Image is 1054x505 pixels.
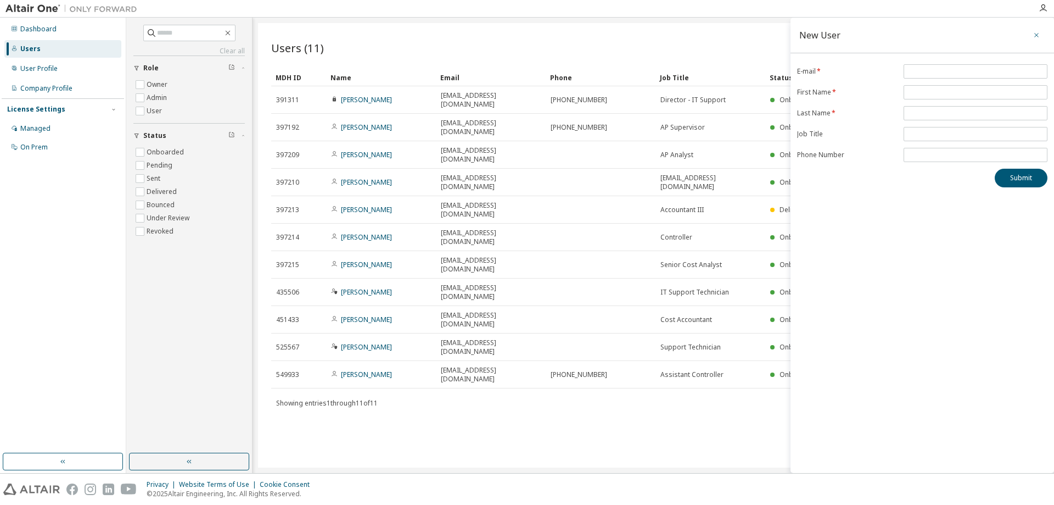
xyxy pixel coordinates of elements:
img: linkedin.svg [103,484,114,495]
span: 397210 [276,178,299,187]
p: © 2025 Altair Engineering, Inc. All Rights Reserved. [147,489,316,498]
span: Onboarded [780,315,817,324]
span: [PHONE_NUMBER] [551,96,607,104]
span: IT Support Technician [660,288,729,297]
img: youtube.svg [121,484,137,495]
span: Clear filter [228,64,235,73]
div: New User [799,31,840,40]
span: Support Technician [660,343,721,352]
label: Phone Number [797,151,897,159]
span: [EMAIL_ADDRESS][DOMAIN_NAME] [441,146,541,164]
label: Bounced [147,198,177,212]
span: Onboarded [780,232,817,242]
button: Status [133,124,245,148]
div: MDH ID [276,69,322,86]
label: Under Review [147,212,192,225]
div: On Prem [20,143,48,152]
label: Job Title [797,130,897,138]
span: Delivered [780,205,810,214]
span: [PHONE_NUMBER] [551,370,607,379]
span: Cost Accountant [660,315,712,324]
img: instagram.svg [85,484,96,495]
span: 397213 [276,206,299,214]
a: [PERSON_NAME] [341,287,392,297]
span: [EMAIL_ADDRESS][DOMAIN_NAME] [441,201,541,219]
div: Status [770,69,978,86]
span: Onboarded [780,342,817,352]
span: Role [143,64,159,73]
span: Accountant III [660,206,704,214]
button: Submit [995,169,1047,187]
a: [PERSON_NAME] [341,370,392,379]
span: [EMAIL_ADDRESS][DOMAIN_NAME] [441,229,541,246]
span: Director - IT Support [660,96,726,104]
a: [PERSON_NAME] [341,95,392,104]
div: License Settings [7,105,65,114]
label: Last Name [797,109,897,118]
span: [EMAIL_ADDRESS][DOMAIN_NAME] [441,256,541,274]
span: Onboarded [780,370,817,379]
span: 397214 [276,233,299,242]
span: 397192 [276,123,299,132]
a: [PERSON_NAME] [341,315,392,324]
div: Company Profile [20,84,72,93]
img: Altair One [5,3,143,14]
span: Onboarded [780,177,817,187]
img: altair_logo.svg [3,484,60,495]
label: Admin [147,91,169,104]
span: 435506 [276,288,299,297]
div: Privacy [147,480,179,489]
a: [PERSON_NAME] [341,232,392,242]
label: Revoked [147,225,176,238]
span: [EMAIL_ADDRESS][DOMAIN_NAME] [441,174,541,191]
span: AP Supervisor [660,123,705,132]
div: Website Terms of Use [179,480,260,489]
label: Delivered [147,185,179,198]
span: [EMAIL_ADDRESS][DOMAIN_NAME] [441,284,541,301]
span: 397215 [276,260,299,269]
div: Phone [550,69,651,86]
span: Controller [660,233,692,242]
a: [PERSON_NAME] [341,342,392,352]
span: [EMAIL_ADDRESS][DOMAIN_NAME] [441,366,541,384]
span: 397209 [276,151,299,159]
span: Onboarded [780,287,817,297]
label: Onboarded [147,146,186,159]
span: Assistant Controller [660,370,724,379]
span: 391311 [276,96,299,104]
div: Dashboard [20,25,57,34]
div: User Profile [20,64,58,73]
span: [EMAIL_ADDRESS][DOMAIN_NAME] [660,174,760,191]
a: [PERSON_NAME] [341,177,392,187]
span: Onboarded [780,150,817,159]
span: Showing entries 1 through 11 of 11 [276,398,378,408]
button: Role [133,56,245,80]
label: First Name [797,88,897,97]
label: Owner [147,78,170,91]
div: Email [440,69,541,86]
label: E-mail [797,67,897,76]
div: Job Title [660,69,761,86]
img: facebook.svg [66,484,78,495]
a: [PERSON_NAME] [341,123,392,132]
span: 549933 [276,370,299,379]
span: [EMAIL_ADDRESS][DOMAIN_NAME] [441,311,541,329]
span: 525567 [276,343,299,352]
span: Onboarded [780,260,817,269]
span: [PHONE_NUMBER] [551,123,607,132]
span: Senior Cost Analyst [660,260,722,269]
span: [EMAIL_ADDRESS][DOMAIN_NAME] [441,338,541,356]
span: Onboarded [780,95,817,104]
a: [PERSON_NAME] [341,260,392,269]
span: Clear filter [228,131,235,140]
a: [PERSON_NAME] [341,205,392,214]
span: Users (11) [271,40,324,56]
div: Managed [20,124,51,133]
a: Clear all [133,47,245,56]
div: Users [20,45,41,53]
span: 451433 [276,315,299,324]
span: AP Analyst [660,151,693,159]
label: Pending [147,159,175,172]
span: Status [143,131,166,140]
span: [EMAIL_ADDRESS][DOMAIN_NAME] [441,119,541,136]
